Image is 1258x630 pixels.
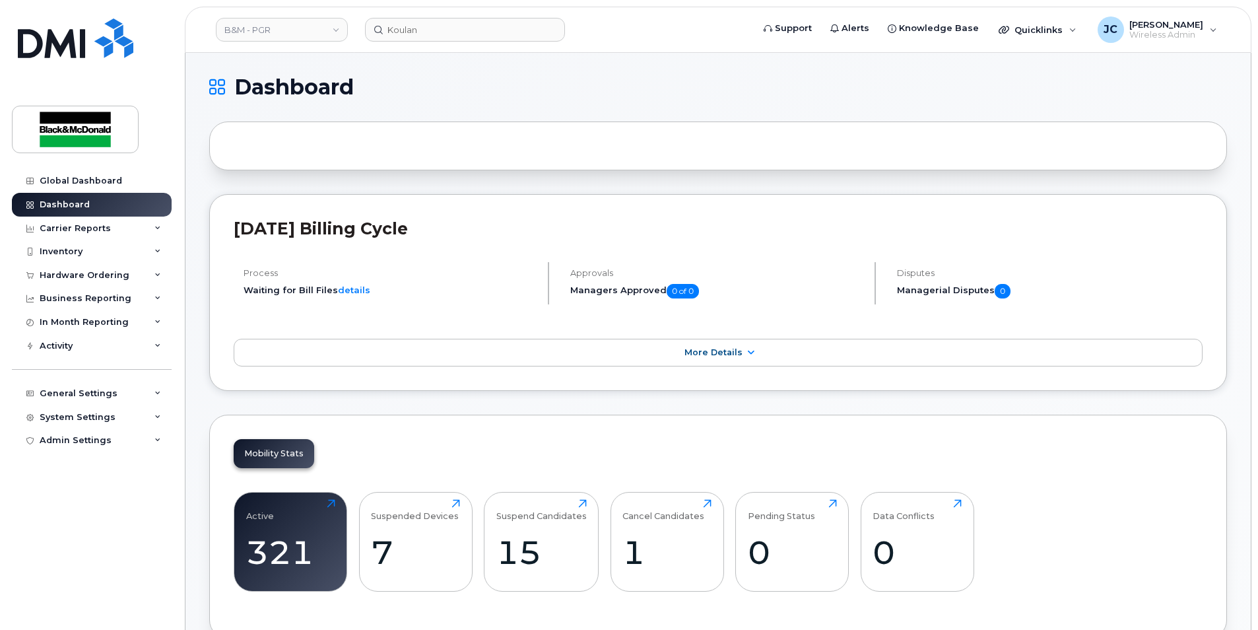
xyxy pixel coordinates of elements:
[246,533,335,572] div: 321
[622,499,712,584] a: Cancel Candidates1
[234,77,354,97] span: Dashboard
[622,533,712,572] div: 1
[570,268,863,278] h4: Approvals
[246,499,335,584] a: Active321
[244,268,537,278] h4: Process
[371,499,460,584] a: Suspended Devices7
[371,499,459,521] div: Suspended Devices
[371,533,460,572] div: 7
[246,499,274,521] div: Active
[873,533,962,572] div: 0
[897,268,1203,278] h4: Disputes
[667,284,699,298] span: 0 of 0
[496,499,587,584] a: Suspend Candidates15
[570,284,863,298] h5: Managers Approved
[897,284,1203,298] h5: Managerial Disputes
[234,219,1203,238] h2: [DATE] Billing Cycle
[684,347,743,357] span: More Details
[622,499,704,521] div: Cancel Candidates
[748,499,837,584] a: Pending Status0
[748,499,815,521] div: Pending Status
[995,284,1010,298] span: 0
[496,533,587,572] div: 15
[748,533,837,572] div: 0
[338,285,370,295] a: details
[496,499,587,521] div: Suspend Candidates
[873,499,935,521] div: Data Conflicts
[244,284,537,297] li: Waiting for Bill Files
[873,499,962,584] a: Data Conflicts0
